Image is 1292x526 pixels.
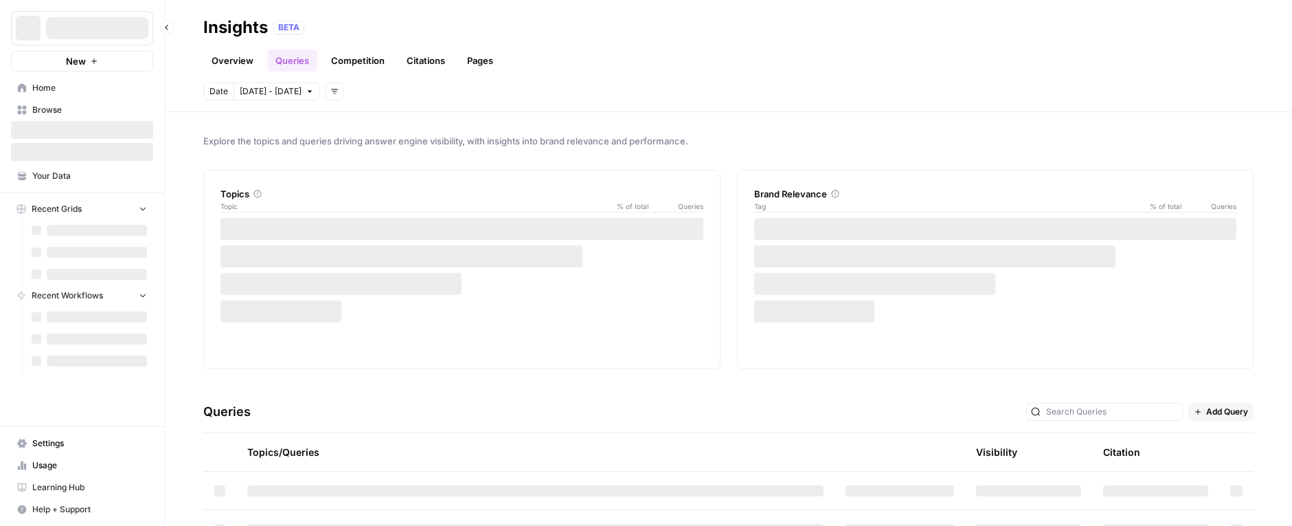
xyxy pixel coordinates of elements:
button: [DATE] - [DATE] [234,83,320,100]
input: Search Queries [1046,405,1178,419]
button: Help + Support [11,498,153,520]
a: Queries [267,50,317,72]
span: Your Data [32,170,147,182]
a: Usage [11,454,153,476]
a: Browse [11,99,153,121]
div: Brand Relevance [754,187,1237,201]
span: Tag [754,201,1141,212]
span: Help + Support [32,503,147,516]
span: Topic [220,201,607,212]
h3: Queries [203,402,251,421]
span: Recent Grids [32,203,82,215]
div: Topics [220,187,703,201]
a: Learning Hub [11,476,153,498]
span: [DATE] - [DATE] [240,85,302,98]
div: Insights [203,17,268,39]
span: Home [32,82,147,94]
a: Overview [203,50,262,72]
span: Learning Hub [32,481,147,494]
div: BETA [273,21,304,34]
span: New [66,54,86,68]
span: Usage [32,459,147,472]
div: Citation [1103,433,1140,471]
span: % of total [1140,201,1181,212]
div: Visibility [976,446,1017,459]
span: Add Query [1206,406,1248,418]
div: Topics/Queries [247,433,824,471]
button: Recent Workflows [11,285,153,306]
span: Date [209,85,228,98]
a: Citations [398,50,453,72]
span: Settings [32,437,147,450]
button: Add Query [1188,403,1254,421]
span: Queries [1181,201,1236,212]
span: Recent Workflows [32,289,103,302]
button: New [11,51,153,72]
a: Pages [459,50,501,72]
a: Settings [11,432,153,454]
span: Queries [648,201,703,212]
a: Competition [323,50,393,72]
span: Explore the topics and queries driving answer engine visibility, with insights into brand relevan... [203,134,1254,148]
button: Recent Grids [11,199,153,219]
span: Browse [32,104,147,116]
a: Your Data [11,165,153,187]
a: Home [11,77,153,99]
span: % of total [607,201,648,212]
